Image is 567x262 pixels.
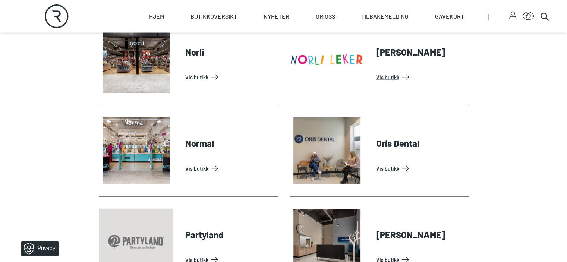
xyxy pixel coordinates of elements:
a: Vis Butikk: Norli Leker [376,71,466,83]
iframe: Manage Preferences [7,239,68,258]
a: Vis Butikk: Normal [185,162,275,174]
button: Open Accessibility Menu [522,10,534,22]
a: Vis Butikk: Oris Dental [376,162,466,174]
a: Vis Butikk: Norli [185,71,275,83]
